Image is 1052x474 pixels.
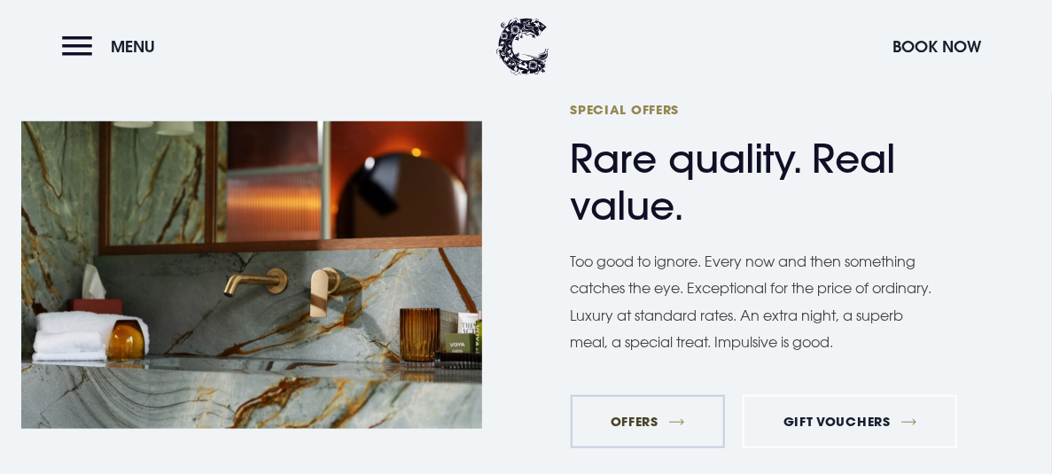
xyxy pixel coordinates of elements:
button: Menu [62,27,164,66]
img: Clandeboye Lodge [496,18,549,75]
img: Hotel Northern Ireland [21,121,482,428]
a: Gift Vouchers [743,395,957,448]
p: Too good to ignore. Every now and then something catches the eye. Exceptional for the price of or... [571,248,934,356]
span: Menu [111,36,155,57]
span: Special Offers [571,101,916,118]
h2: Rare quality. Real value. [571,101,916,229]
a: Offers [571,395,726,448]
button: Book Now [884,27,990,66]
